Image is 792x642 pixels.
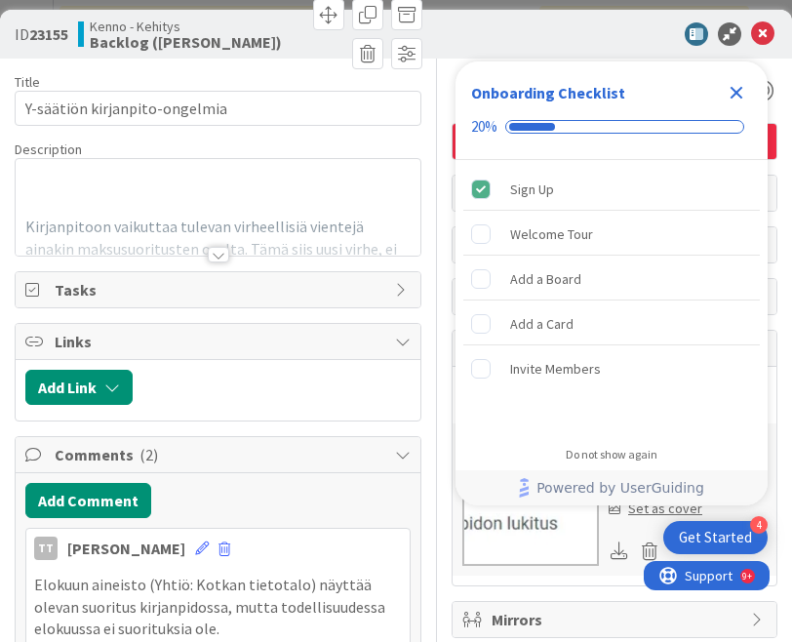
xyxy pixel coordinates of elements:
[492,608,741,631] span: Mirrors
[15,140,82,158] span: Description
[455,470,768,505] div: Footer
[34,574,402,640] p: Elokuun aineisto (Yhtiö: Kotkan tietotalo) näyttää olevan suoritus kirjanpidossa, mutta todellisu...
[455,160,768,434] div: Checklist items
[29,24,68,44] b: 23155
[25,483,151,518] button: Add Comment
[463,168,760,211] div: Sign Up is complete.
[463,302,760,345] div: Add a Card is incomplete.
[99,8,108,23] div: 9+
[679,528,752,547] div: Get Started
[609,539,630,564] div: Download
[510,178,554,201] div: Sign Up
[41,3,89,26] span: Support
[510,267,581,291] div: Add a Board
[455,61,768,505] div: Checklist Container
[510,312,574,336] div: Add a Card
[67,537,185,560] div: [PERSON_NAME]
[465,470,758,505] a: Powered by UserGuiding
[463,347,760,390] div: Invite Members is incomplete.
[721,77,752,108] div: Close Checklist
[750,516,768,534] div: 4
[471,118,752,136] div: Checklist progress: 20%
[609,499,702,519] div: Set as cover
[463,213,760,256] div: Welcome Tour is incomplete.
[663,521,768,554] div: Open Get Started checklist, remaining modules: 4
[471,81,625,104] div: Onboarding Checklist
[55,443,385,466] span: Comments
[471,118,497,136] div: 20%
[15,73,40,91] label: Title
[55,330,385,353] span: Links
[55,278,385,301] span: Tasks
[536,476,704,500] span: Powered by UserGuiding
[139,445,158,464] span: ( 2 )
[34,537,58,560] div: TT
[15,91,421,126] input: type card name here...
[90,34,282,50] b: Backlog ([PERSON_NAME])
[25,370,133,405] button: Add Link
[463,258,760,301] div: Add a Board is incomplete.
[15,22,68,46] span: ID
[510,357,601,381] div: Invite Members
[566,447,657,462] div: Do not show again
[510,222,593,246] div: Welcome Tour
[90,19,282,34] span: Kenno - Kehitys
